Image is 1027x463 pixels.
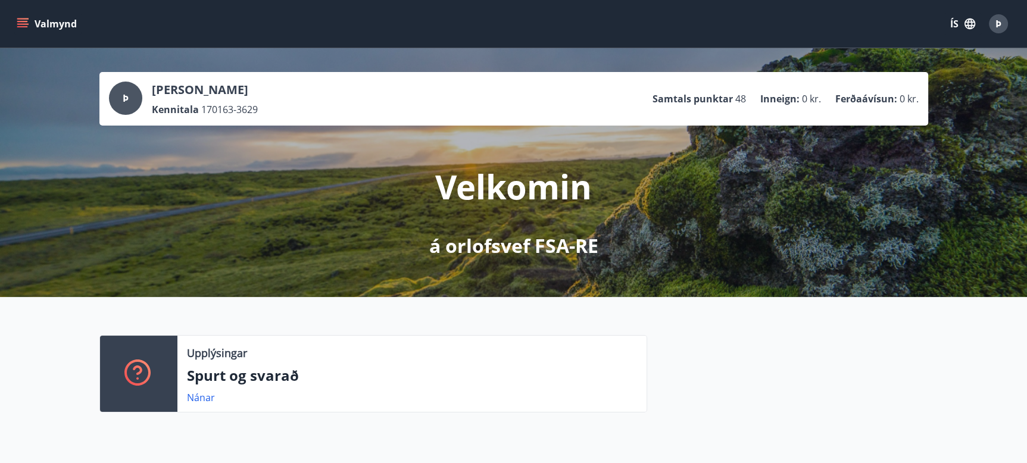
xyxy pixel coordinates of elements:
p: Kennitala [152,103,199,116]
button: menu [14,13,82,35]
span: Þ [123,92,129,105]
a: Nánar [187,391,215,404]
span: 0 kr. [900,92,919,105]
p: [PERSON_NAME] [152,82,258,98]
button: ÍS [944,13,982,35]
span: Þ [995,17,1001,30]
span: 170163-3629 [201,103,258,116]
p: Ferðaávísun : [835,92,897,105]
p: á orlofsvef FSA-RE [429,233,598,259]
span: 48 [735,92,746,105]
p: Spurt og svarað [187,365,637,386]
p: Upplýsingar [187,345,247,361]
p: Samtals punktar [653,92,733,105]
span: 0 kr. [802,92,821,105]
p: Velkomin [435,164,592,209]
button: Þ [984,10,1013,38]
p: Inneign : [760,92,800,105]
